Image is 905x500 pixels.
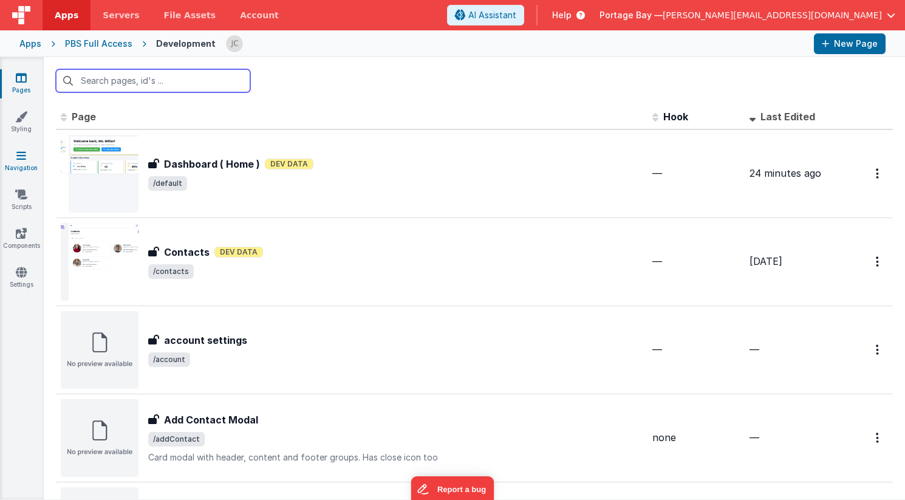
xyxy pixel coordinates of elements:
[265,159,313,170] span: Dev Data
[65,38,132,50] div: PBS Full Access
[156,38,216,50] div: Development
[55,9,78,21] span: Apps
[164,333,247,348] h3: account settings
[750,167,821,179] span: 24 minutes ago
[652,343,662,355] span: —
[552,9,572,21] span: Help
[599,9,895,21] button: Portage Bay — [PERSON_NAME][EMAIL_ADDRESS][DOMAIN_NAME]
[19,38,41,50] div: Apps
[148,264,194,279] span: /contacts
[447,5,524,26] button: AI Assistant
[760,111,815,123] span: Last Edited
[164,157,260,171] h3: Dashboard ( Home )
[869,337,888,362] button: Options
[750,255,782,267] span: [DATE]
[103,9,139,21] span: Servers
[663,9,882,21] span: [PERSON_NAME][EMAIL_ADDRESS][DOMAIN_NAME]
[750,343,759,355] span: —
[869,249,888,274] button: Options
[599,9,663,21] span: Portage Bay —
[164,9,216,21] span: File Assets
[652,431,740,445] div: none
[72,111,96,123] span: Page
[148,176,187,191] span: /default
[148,352,190,367] span: /account
[663,111,688,123] span: Hook
[869,161,888,186] button: Options
[164,413,258,427] h3: Add Contact Modal
[164,245,210,259] h3: Contacts
[468,9,516,21] span: AI Assistant
[148,432,205,447] span: /addContact
[652,167,662,179] span: —
[214,247,263,258] span: Dev Data
[750,431,759,443] span: —
[869,425,888,450] button: Options
[148,451,643,464] p: Card modal with header, content and footer groups. Has close icon too
[814,33,886,54] button: New Page
[652,255,662,267] span: —
[56,69,250,92] input: Search pages, id's ...
[226,35,243,52] img: 5d1ca2343d4fbe88511ed98663e9c5d3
